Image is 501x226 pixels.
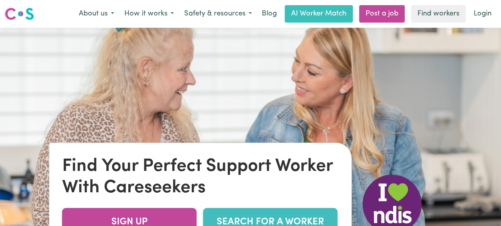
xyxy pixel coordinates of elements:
[5,7,34,21] img: Careseekers logo
[469,5,496,23] a: Login
[285,5,353,23] a: AI Worker Match
[5,5,34,23] a: Careseekers logo
[359,5,405,23] a: Post a job
[411,5,466,23] a: Find workers
[257,5,282,23] a: Blog
[179,6,257,22] button: Safety & resources
[62,155,339,198] div: Find Your Perfect Support Worker With Careseekers
[469,194,495,220] iframe: Button to launch messaging window
[74,6,119,22] button: About us
[119,6,179,22] button: How it works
